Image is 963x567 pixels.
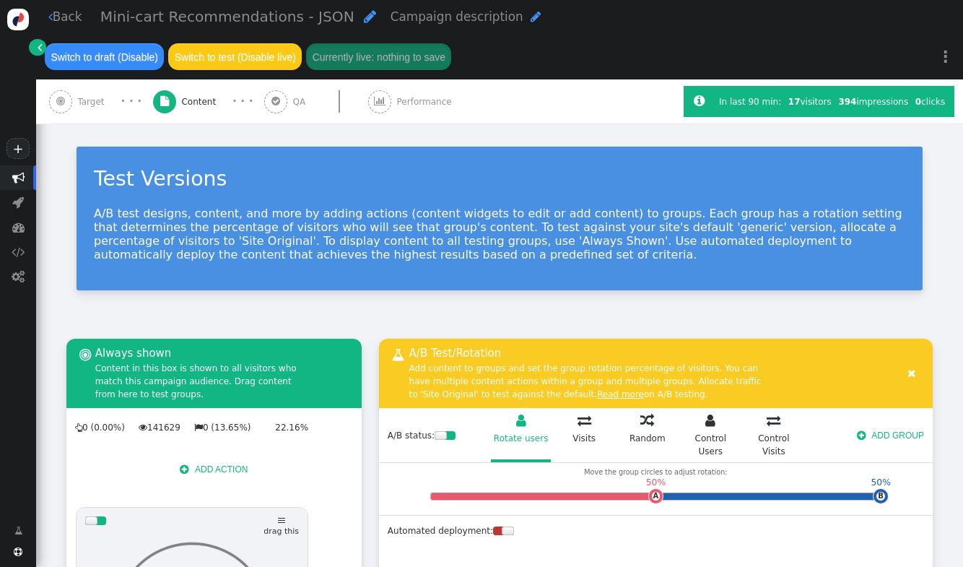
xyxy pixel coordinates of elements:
a: Read more [597,389,644,399]
span:  [38,41,42,54]
span:  [640,414,654,428]
a:  Performance [368,79,479,124]
span:  [857,430,866,441]
div: Add content to groups and set the group rotation percentage of visitors. You can have multiple co... [409,362,767,401]
span: A/B Test/Rotation [409,347,502,360]
a:  Visits [554,410,614,463]
span:  [56,96,65,106]
div: A/B status: [379,429,464,442]
span:  [271,96,280,106]
div: Random [619,432,676,445]
span:  [694,95,705,108]
a:  Target · · · [49,79,153,124]
div: visitors [785,95,835,108]
span:  [531,11,541,22]
span:  [705,414,715,428]
div: · · · [121,93,142,110]
button: Currently live: nothing to save [306,43,451,69]
span: clicks [915,97,945,107]
span:  [767,414,780,428]
button: Switch to test (Disable live) [168,43,302,69]
a:  Random [617,410,677,463]
span:  [180,464,188,475]
span: Target [77,95,109,108]
b: 17 [788,97,801,107]
span:  [14,547,22,556]
span: drag this [263,518,299,536]
a:  [29,39,46,56]
b: 394 [838,97,856,107]
span:  [12,270,25,282]
div: Move the group circles to adjust rotation: [422,467,889,477]
span: 0 (0.00%) [75,423,125,433]
div: Rotate users [493,432,549,445]
span:  [139,423,147,432]
span: Content [181,95,221,108]
div: Test Versions [94,164,905,195]
span:  [516,414,526,428]
span:  [907,368,915,378]
a:  Control Visits [744,410,803,463]
a:  QA [264,79,368,124]
div: 50% [868,478,894,487]
div: · · · [232,93,253,110]
b: 0 [915,97,921,107]
button: Switch to draft (Disable) [45,43,164,69]
span: 22.16% [253,423,308,433]
span:  [12,221,25,233]
button: ADD GROUP [848,424,933,446]
button: ADD ACTION [171,458,256,480]
div: Control Visits [746,432,802,458]
p: A/B test designs, content, and more by adding actions (content widgets to edit or add content) to... [94,207,905,261]
span:  [14,524,22,537]
img: logo-icon.svg [7,9,29,30]
span:  [160,96,169,106]
a: + [6,138,29,159]
div: Content in this box is shown to all visitors who match this campaign audience. Drag content from ... [95,362,310,401]
span: Performance [397,95,457,108]
span:  [392,345,409,366]
span:  [374,96,385,106]
span: impressions [838,97,908,107]
a:  Rotate users [491,410,551,463]
span:  [79,345,95,366]
div: 50% [642,478,669,487]
span:  [12,196,24,208]
a: Back [48,8,82,26]
a:  Content · · · [153,79,264,124]
span:  [12,171,25,183]
div: Control Users [682,432,738,458]
span:  [578,414,591,428]
span: 0 (13.65%) [194,423,251,433]
span: Always shown [95,347,172,360]
td: A [652,492,661,501]
span:  [75,423,82,432]
a:  [6,519,31,542]
a: ⋮ [928,35,963,78]
div: Visits [556,432,612,445]
span: QA [293,95,311,108]
a:  Control Users [681,410,741,463]
span:  [194,423,203,432]
button:  [899,362,924,384]
div: In last 90 min: [719,95,785,108]
span:  [12,246,25,258]
span: Campaign description [391,9,523,24]
span:  [364,9,376,24]
span: Mini-cart Recommendations - JSON [100,8,354,25]
span: 141629 [139,423,180,433]
td: B [876,492,885,501]
span:  [48,11,53,22]
div: Automated deployment: [379,516,523,546]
